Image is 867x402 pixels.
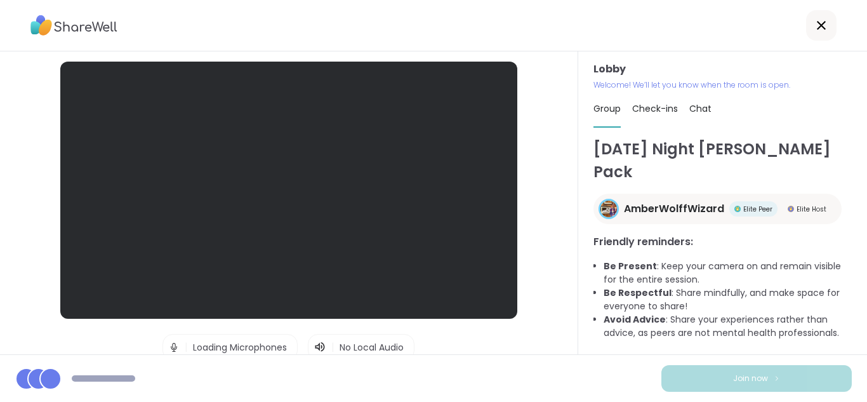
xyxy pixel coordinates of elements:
[788,206,794,212] img: Elite Host
[331,340,334,355] span: |
[193,341,287,354] span: Loading Microphones
[340,341,404,354] span: No Local Audio
[593,194,842,224] a: AmberWolffWizardAmberWolffWizardElite PeerElite PeerElite HostElite Host
[604,286,852,313] li: : Share mindfully, and make space for everyone to share!
[593,138,852,184] h1: [DATE] Night [PERSON_NAME] Pack
[30,11,117,40] img: ShareWell Logo
[632,102,678,115] span: Check-ins
[743,204,772,214] span: Elite Peer
[593,102,621,115] span: Group
[604,260,852,286] li: : Keep your camera on and remain visible for the entire session.
[624,201,724,217] span: AmberWolffWizard
[593,234,852,250] h3: Friendly reminders:
[604,313,666,326] b: Avoid Advice
[600,201,617,217] img: AmberWolffWizard
[168,335,180,360] img: Microphone
[689,102,711,115] span: Chat
[734,206,741,212] img: Elite Peer
[773,375,781,382] img: ShareWell Logomark
[661,365,852,392] button: Join now
[593,79,852,91] p: Welcome! We’ll let you know when the room is open.
[604,313,852,340] li: : Share your experiences rather than advice, as peers are not mental health professionals.
[733,373,768,384] span: Join now
[593,62,852,77] h3: Lobby
[604,286,672,299] b: Be Respectful
[604,260,657,272] b: Be Present
[797,204,826,214] span: Elite Host
[185,335,188,360] span: |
